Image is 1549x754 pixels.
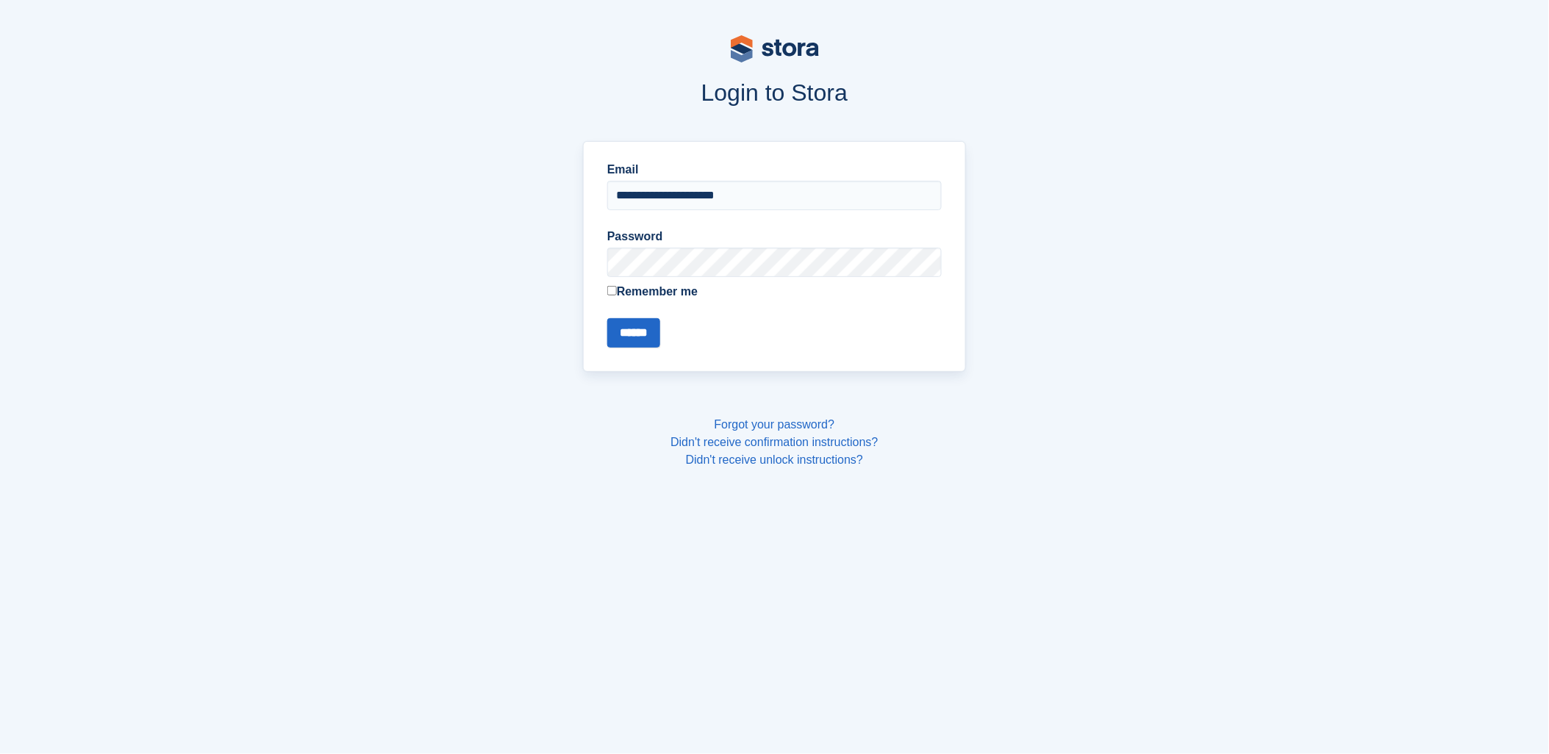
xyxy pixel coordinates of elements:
label: Email [607,161,942,179]
h1: Login to Stora [303,79,1247,106]
label: Remember me [607,283,942,301]
label: Password [607,228,942,245]
input: Remember me [607,286,617,295]
a: Forgot your password? [715,418,835,431]
img: stora-logo-53a41332b3708ae10de48c4981b4e9114cc0af31d8433b30ea865607fb682f29.svg [731,35,819,62]
a: Didn't receive unlock instructions? [686,453,863,466]
a: Didn't receive confirmation instructions? [670,436,878,448]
